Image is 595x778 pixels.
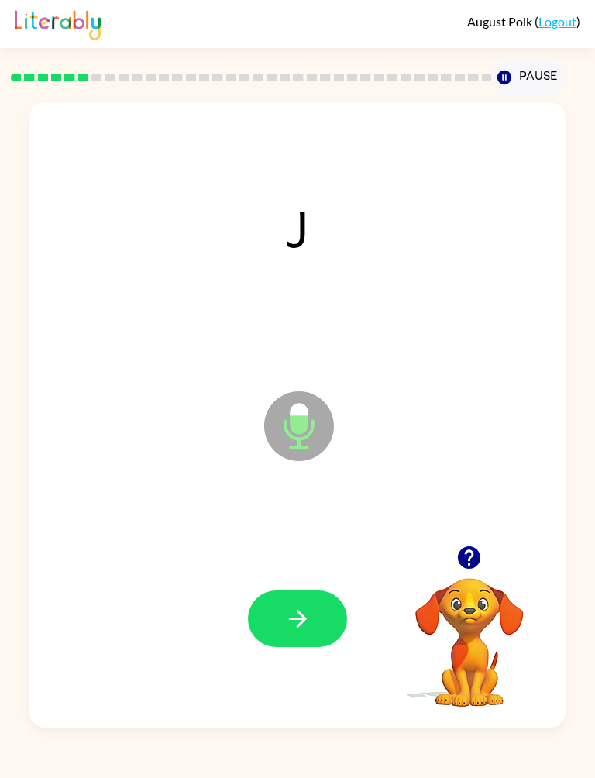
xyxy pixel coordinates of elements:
span: J [263,187,333,267]
video: Your browser must support playing .mp4 files to use Literably. Please try using another browser. [392,554,547,709]
a: Logout [538,14,576,29]
div: ( ) [467,14,580,29]
span: August Polk [467,14,535,29]
button: Pause [491,60,565,95]
img: Literably [15,6,101,40]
